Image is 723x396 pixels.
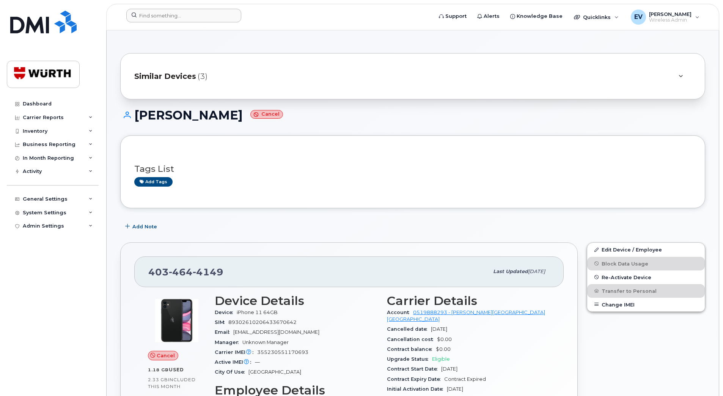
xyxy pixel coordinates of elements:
[587,257,705,270] button: Block Data Usage
[215,329,233,335] span: Email
[215,310,237,315] span: Device
[120,220,163,233] button: Add Note
[215,319,228,325] span: SIM
[233,329,319,335] span: [EMAIL_ADDRESS][DOMAIN_NAME]
[257,349,308,355] span: 355230551170693
[387,346,436,352] span: Contract balance
[387,386,447,392] span: Initial Activation Date
[387,310,545,322] a: 0519888293 - [PERSON_NAME][GEOGRAPHIC_DATA] [GEOGRAPHIC_DATA]
[587,270,705,284] button: Re-Activate Device
[528,269,545,274] span: [DATE]
[587,243,705,256] a: Edit Device / Employee
[132,223,157,230] span: Add Note
[148,367,169,372] span: 1.18 GB
[431,326,447,332] span: [DATE]
[215,339,242,345] span: Manager
[437,336,452,342] span: $0.00
[387,376,444,382] span: Contract Expiry Date
[387,294,550,308] h3: Carrier Details
[120,108,705,122] h1: [PERSON_NAME]
[148,377,168,382] span: 2.33 GB
[242,339,289,345] span: Unknown Manager
[148,266,223,278] span: 403
[436,346,451,352] span: $0.00
[215,294,378,308] h3: Device Details
[250,110,283,119] small: Cancel
[157,352,175,359] span: Cancel
[198,71,207,82] span: (3)
[387,356,432,362] span: Upgrade Status
[237,310,278,315] span: iPhone 11 64GB
[441,366,457,372] span: [DATE]
[215,359,255,365] span: Active IMEI
[169,367,184,372] span: used
[447,386,463,392] span: [DATE]
[154,298,200,343] img: iPhone_11.jpg
[215,369,248,375] span: City Of Use
[148,377,196,389] span: included this month
[387,310,413,315] span: Account
[134,164,691,174] h3: Tags List
[215,349,257,355] span: Carrier IMEI
[193,266,223,278] span: 4149
[228,319,297,325] span: 89302610206433670642
[255,359,260,365] span: —
[169,266,193,278] span: 464
[587,298,705,311] button: Change IMEI
[134,71,196,82] span: Similar Devices
[387,366,441,372] span: Contract Start Date
[493,269,528,274] span: Last updated
[587,284,705,298] button: Transfer to Personal
[387,336,437,342] span: Cancellation cost
[248,369,301,375] span: [GEOGRAPHIC_DATA]
[387,326,431,332] span: Cancelled date
[432,356,450,362] span: Eligible
[444,376,486,382] span: Contract Expired
[134,177,173,187] a: Add tags
[602,274,651,280] span: Re-Activate Device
